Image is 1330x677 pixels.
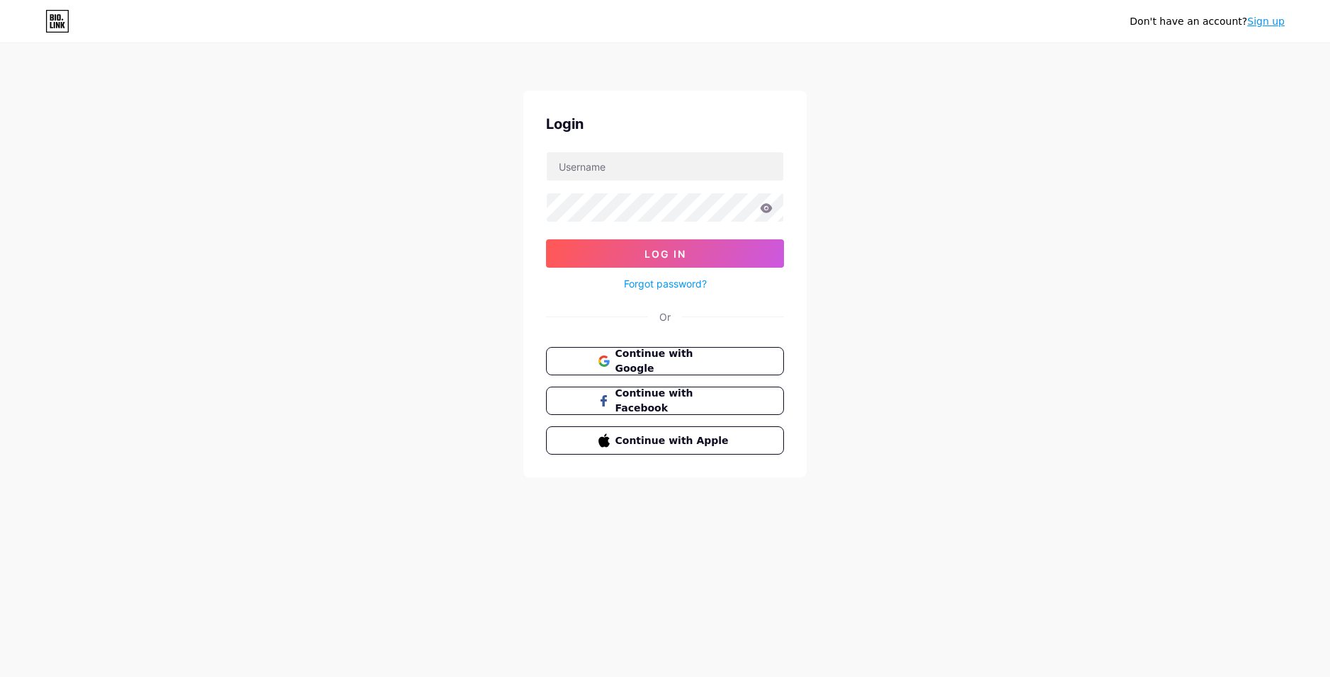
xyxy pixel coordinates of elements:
[1130,14,1285,29] div: Don't have an account?
[615,433,732,448] span: Continue with Apple
[546,113,784,135] div: Login
[644,248,686,260] span: Log In
[615,386,732,416] span: Continue with Facebook
[624,276,707,291] a: Forgot password?
[659,309,671,324] div: Or
[1247,16,1285,27] a: Sign up
[547,152,783,181] input: Username
[546,426,784,455] button: Continue with Apple
[546,387,784,415] button: Continue with Facebook
[615,346,732,376] span: Continue with Google
[546,347,784,375] button: Continue with Google
[546,239,784,268] button: Log In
